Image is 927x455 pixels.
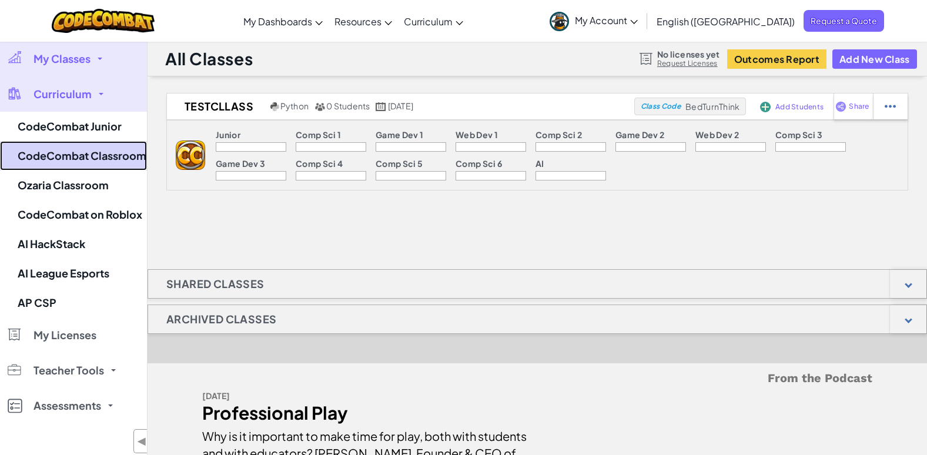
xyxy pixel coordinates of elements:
span: Curriculum [34,89,92,99]
div: [DATE] [202,387,528,404]
span: My Licenses [34,330,96,340]
h1: Archived Classes [148,305,295,334]
img: IconShare_Purple.svg [835,101,846,112]
img: calendar.svg [376,102,386,111]
p: Game Dev 3 [216,159,265,168]
span: My Classes [34,53,91,64]
p: Game Dev 2 [615,130,664,139]
h1: All Classes [165,48,253,70]
button: Outcomes Report [727,49,826,69]
span: Resources [334,15,381,28]
p: Game Dev 1 [376,130,423,139]
span: My Dashboards [243,15,312,28]
h1: Shared Classes [148,269,283,299]
h2: TESTCLLASS [167,98,267,115]
span: Assessments [34,400,101,411]
a: Resources [329,5,398,37]
img: logo [176,140,205,170]
span: No licenses yet [657,49,719,59]
span: ◀ [137,433,147,450]
span: 0 Students [326,101,370,111]
p: AI [536,159,544,168]
span: BedTurnThink [685,101,739,112]
p: Comp Sci 5 [376,159,423,168]
img: IconStudentEllipsis.svg [885,101,896,112]
a: Request a Quote [804,10,884,32]
span: Curriculum [404,15,453,28]
div: Professional Play [202,404,528,421]
span: [DATE] [388,101,413,111]
a: Curriculum [398,5,469,37]
span: Class Code [641,103,681,110]
p: Comp Sci 3 [775,130,822,139]
img: IconAddStudents.svg [760,102,771,112]
p: Comp Sci 1 [296,130,341,139]
a: My Dashboards [237,5,329,37]
span: Teacher Tools [34,365,104,376]
h5: From the Podcast [202,369,872,387]
img: MultipleUsers.png [314,102,325,111]
p: Comp Sci 2 [536,130,582,139]
p: Junior [216,130,240,139]
span: My Account [575,14,638,26]
a: TESTCLLASS Python 0 Students [DATE] [167,98,634,115]
button: Add New Class [832,49,917,69]
p: Web Dev 2 [695,130,739,139]
span: English ([GEOGRAPHIC_DATA]) [657,15,795,28]
p: Web Dev 1 [456,130,498,139]
span: Python [280,101,309,111]
p: Comp Sci 4 [296,159,343,168]
p: Comp Sci 6 [456,159,502,168]
span: Share [849,103,869,110]
img: avatar [550,12,569,31]
span: Add Students [775,103,824,111]
img: CodeCombat logo [52,9,155,33]
a: Request Licenses [657,59,719,68]
a: English ([GEOGRAPHIC_DATA]) [651,5,801,37]
img: python.png [270,102,279,111]
a: My Account [544,2,644,39]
